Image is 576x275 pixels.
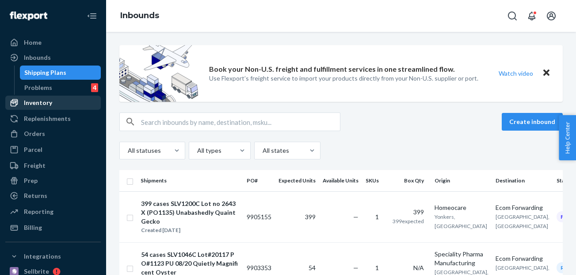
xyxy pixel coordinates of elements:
div: Freight [24,161,46,170]
div: Integrations [24,252,61,261]
span: Yonkers, [GEOGRAPHIC_DATA] [435,213,487,229]
th: Available Units [319,170,362,191]
th: Expected Units [275,170,319,191]
th: Shipments [137,170,243,191]
div: Ecom Forwarding [496,254,549,263]
input: All states [262,146,263,155]
input: All statuses [127,146,128,155]
a: Parcel [5,143,101,157]
div: Reporting [24,207,53,216]
p: Use Flexport’s freight service to import your products directly from your Non-U.S. supplier or port. [209,74,478,83]
ol: breadcrumbs [113,3,166,29]
a: Orders [5,127,101,141]
th: Origin [431,170,492,191]
span: 1 [375,264,379,271]
span: Support [19,6,50,14]
button: Create inbound [502,113,563,131]
th: Destination [492,170,553,191]
div: 399 [389,208,424,217]
a: Replenishments [5,112,101,126]
div: Replenishments [24,114,71,123]
button: Integrations [5,249,101,263]
div: Prep [24,176,38,185]
a: Inbounds [5,50,101,65]
a: Billing [5,221,101,235]
div: 399 cases SLV1200C Lot no 2643X (PO1135) Unabashedly Quaint Gecko [141,199,239,226]
button: Open notifications [523,7,541,25]
button: Close Navigation [83,7,101,25]
span: 54 [309,264,316,271]
a: Reporting [5,205,101,219]
span: N/A [413,264,424,271]
input: All types [196,146,197,155]
a: Inbounds [120,11,159,20]
span: — [353,213,359,221]
div: Problems [24,83,52,92]
a: Home [5,35,101,50]
img: Flexport logo [10,12,47,20]
div: Created [DATE] [141,226,239,235]
span: 1 [375,213,379,221]
button: Help Center [559,115,576,160]
span: 399 expected [393,218,424,225]
button: Open Search Box [504,7,521,25]
div: Parcel [24,145,42,154]
a: Returns [5,189,101,203]
a: Inventory [5,96,101,110]
div: Home [24,38,42,47]
span: 399 [305,213,316,221]
p: Book your Non-U.S. freight and fulfillment services in one streamlined flow. [209,64,455,74]
div: Inbounds [24,53,51,62]
a: Problems4 [20,81,101,95]
div: Speciality Pharma Manufacturing [435,250,488,267]
button: Open account menu [542,7,560,25]
a: Prep [5,174,101,188]
button: Close [541,67,552,80]
a: Freight [5,159,101,173]
div: Orders [24,129,45,138]
button: Watch video [493,67,539,80]
div: 4 [91,83,98,92]
input: Search inbounds by name, destination, msku... [141,113,340,131]
div: Billing [24,223,42,232]
div: Inventory [24,98,52,107]
th: Box Qty [386,170,431,191]
div: Returns [24,191,47,200]
div: Ecom Forwarding [496,203,549,212]
th: SKUs [362,170,386,191]
div: Shipping Plans [24,68,66,77]
td: 9905155 [243,191,275,242]
a: Shipping Plans [20,66,101,80]
span: — [353,264,359,271]
div: Homeocare [435,203,488,212]
span: [GEOGRAPHIC_DATA], [GEOGRAPHIC_DATA] [496,213,549,229]
th: PO# [243,170,275,191]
